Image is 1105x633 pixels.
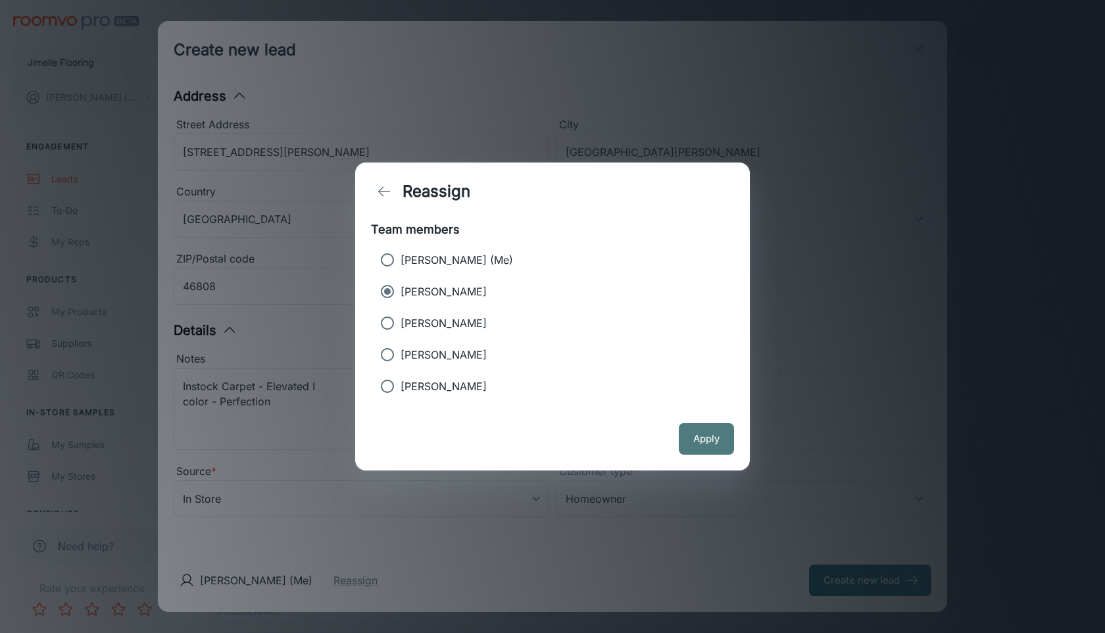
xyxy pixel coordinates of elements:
[371,178,397,205] button: back
[401,347,487,363] p: [PERSON_NAME]
[401,378,487,394] p: [PERSON_NAME]
[403,180,470,203] h1: Reassign
[401,284,487,299] p: [PERSON_NAME]
[401,315,487,331] p: [PERSON_NAME]
[401,252,513,268] p: [PERSON_NAME] (Me)
[679,423,734,455] button: Apply
[371,220,734,239] h6: Team members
